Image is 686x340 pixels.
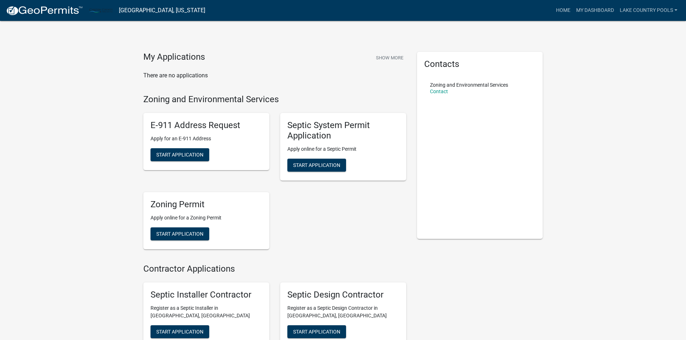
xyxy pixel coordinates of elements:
a: Contact [430,89,448,94]
p: There are no applications [143,71,406,80]
img: Carlton County, Minnesota [89,5,113,15]
button: Show More [373,52,406,64]
button: Start Application [151,148,209,161]
h5: Septic System Permit Application [287,120,399,141]
span: Start Application [156,231,203,236]
h4: Contractor Applications [143,264,406,274]
p: Apply online for a Zoning Permit [151,214,262,222]
a: Home [553,4,573,17]
p: Apply online for a Septic Permit [287,145,399,153]
span: Start Application [156,329,203,335]
a: Lake Country Pools [617,4,680,17]
button: Start Application [287,325,346,338]
h5: Zoning Permit [151,199,262,210]
span: Start Application [293,329,340,335]
h4: My Applications [143,52,205,63]
button: Start Application [151,227,209,240]
h5: Septic Installer Contractor [151,290,262,300]
a: My Dashboard [573,4,617,17]
span: Start Application [293,162,340,168]
a: [GEOGRAPHIC_DATA], [US_STATE] [119,4,205,17]
p: Register as a Septic Installer in [GEOGRAPHIC_DATA], [GEOGRAPHIC_DATA] [151,304,262,319]
p: Apply for an E-911 Address [151,135,262,142]
p: Zoning and Environmental Services [430,82,508,87]
span: Start Application [156,152,203,158]
h5: E-911 Address Request [151,120,262,131]
button: Start Application [287,159,346,172]
p: Register as a Septic Design Contractor in [GEOGRAPHIC_DATA], [GEOGRAPHIC_DATA] [287,304,399,319]
button: Start Application [151,325,209,338]
h4: Zoning and Environmental Services [143,94,406,105]
h5: Septic Design Contractor [287,290,399,300]
h5: Contacts [424,59,536,69]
